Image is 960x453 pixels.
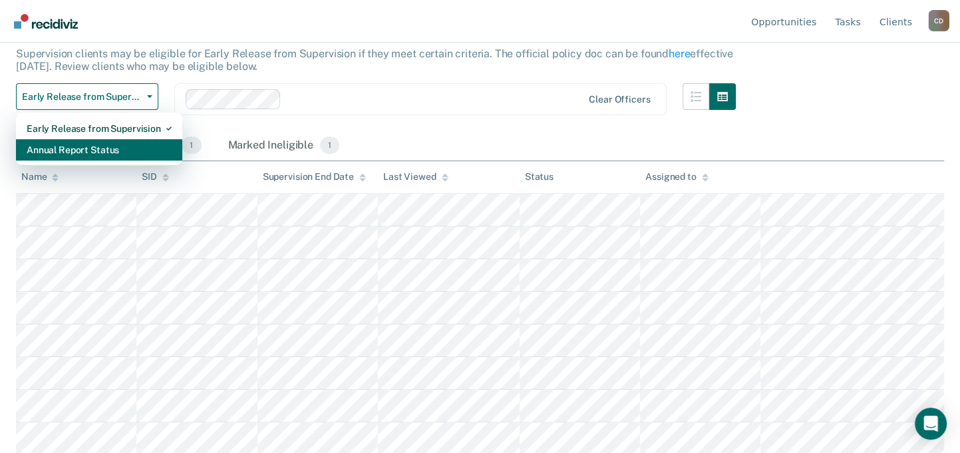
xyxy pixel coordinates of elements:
p: Supervision clients may be eligible for Early Release from Supervision if they meet certain crite... [16,47,733,73]
img: Recidiviz [14,14,78,29]
div: Last Viewed [383,171,448,183]
button: Early Release from Supervision [16,83,158,110]
span: 1 [320,137,339,154]
div: Marked Ineligible1 [226,131,343,161]
div: Open Intercom Messenger [915,408,947,440]
a: here [669,47,690,60]
div: Annual Report Status [27,139,172,161]
div: Name [21,171,59,183]
div: Dropdown Menu [16,113,182,166]
div: Assigned to [645,171,708,183]
span: 1 [182,137,201,154]
div: Clear officers [589,94,650,105]
div: Supervision End Date [263,171,366,183]
div: Status [525,171,554,183]
div: SID [142,171,169,183]
div: C D [928,10,949,31]
button: Profile dropdown button [928,10,949,31]
div: Early Release from Supervision [27,118,172,139]
span: Early Release from Supervision [22,91,142,103]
